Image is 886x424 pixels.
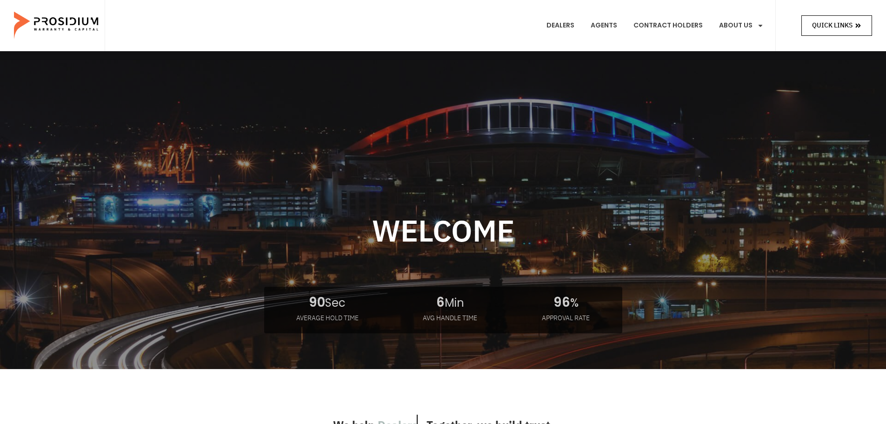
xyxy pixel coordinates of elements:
a: Agents [584,8,624,43]
nav: Menu [540,8,771,43]
a: Contract Holders [626,8,710,43]
a: About Us [712,8,771,43]
span: Quick Links [812,20,853,31]
a: Dealers [540,8,581,43]
a: Quick Links [801,15,872,35]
